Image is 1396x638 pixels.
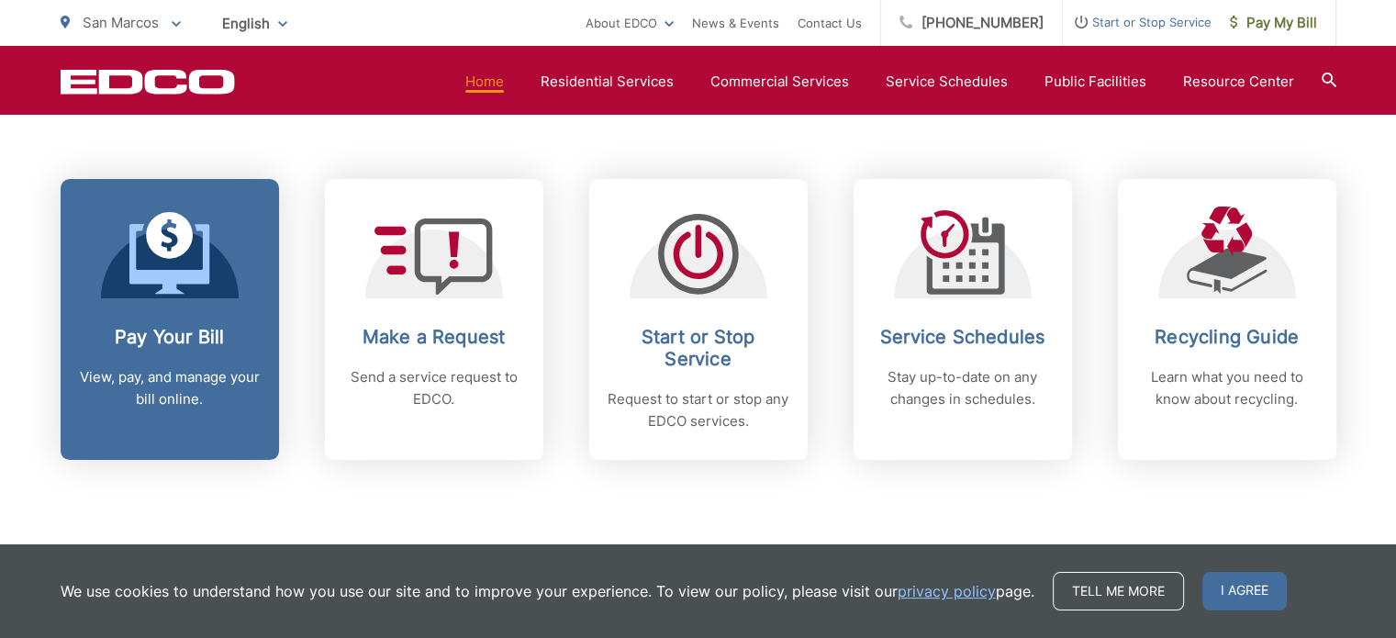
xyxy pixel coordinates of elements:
p: View, pay, and manage your bill online. [79,366,261,410]
p: Stay up-to-date on any changes in schedules. [872,366,1054,410]
h2: Start or Stop Service [608,326,789,370]
a: Recycling Guide Learn what you need to know about recycling. [1118,179,1336,460]
span: English [208,7,301,39]
h2: Recycling Guide [1136,326,1318,348]
h2: Make a Request [343,326,525,348]
a: Make a Request Send a service request to EDCO. [325,179,543,460]
a: Home [465,71,504,93]
p: Send a service request to EDCO. [343,366,525,410]
a: Tell me more [1053,572,1184,610]
a: Service Schedules Stay up-to-date on any changes in schedules. [854,179,1072,460]
h2: Service Schedules [872,326,1054,348]
p: Request to start or stop any EDCO services. [608,388,789,432]
p: Learn what you need to know about recycling. [1136,366,1318,410]
a: Contact Us [798,12,862,34]
a: EDCD logo. Return to the homepage. [61,69,235,95]
a: News & Events [692,12,779,34]
span: San Marcos [83,14,159,31]
h2: Pay Your Bill [79,326,261,348]
a: Public Facilities [1044,71,1146,93]
a: Commercial Services [710,71,849,93]
span: Pay My Bill [1230,12,1317,34]
span: I agree [1202,572,1287,610]
a: Service Schedules [886,71,1008,93]
a: Resource Center [1183,71,1294,93]
a: About EDCO [586,12,674,34]
a: Residential Services [541,71,674,93]
a: privacy policy [898,580,996,602]
p: We use cookies to understand how you use our site and to improve your experience. To view our pol... [61,580,1034,602]
a: Pay Your Bill View, pay, and manage your bill online. [61,179,279,460]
